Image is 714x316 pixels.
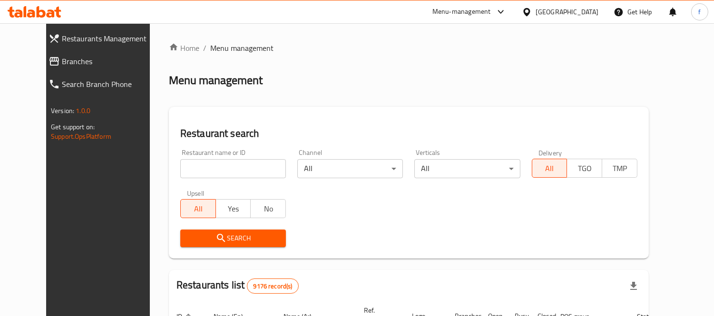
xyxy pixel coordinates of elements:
[536,7,598,17] div: [GEOGRAPHIC_DATA]
[188,232,278,244] span: Search
[41,50,166,73] a: Branches
[169,73,263,88] h2: Menu management
[622,275,645,297] div: Export file
[169,42,649,54] nav: breadcrumb
[602,159,637,178] button: TMP
[180,126,637,141] h2: Restaurant search
[247,282,298,291] span: 9176 record(s)
[169,42,199,54] a: Home
[62,56,158,67] span: Branches
[250,199,286,218] button: No
[215,199,251,218] button: Yes
[414,159,520,178] div: All
[41,73,166,96] a: Search Branch Phone
[51,105,74,117] span: Version:
[76,105,90,117] span: 1.0.0
[698,7,701,17] span: f
[176,278,299,294] h2: Restaurants list
[606,162,634,175] span: TMP
[532,159,567,178] button: All
[536,162,564,175] span: All
[220,202,247,216] span: Yes
[62,78,158,90] span: Search Branch Phone
[247,278,298,294] div: Total records count
[297,159,403,178] div: All
[210,42,274,54] span: Menu management
[41,27,166,50] a: Restaurants Management
[180,159,286,178] input: Search for restaurant name or ID..
[571,162,598,175] span: TGO
[432,6,491,18] div: Menu-management
[51,121,95,133] span: Get support on:
[185,202,212,216] span: All
[187,190,205,196] label: Upsell
[254,202,282,216] span: No
[62,33,158,44] span: Restaurants Management
[180,199,216,218] button: All
[180,230,286,247] button: Search
[51,130,111,143] a: Support.OpsPlatform
[567,159,602,178] button: TGO
[203,42,206,54] li: /
[538,149,562,156] label: Delivery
